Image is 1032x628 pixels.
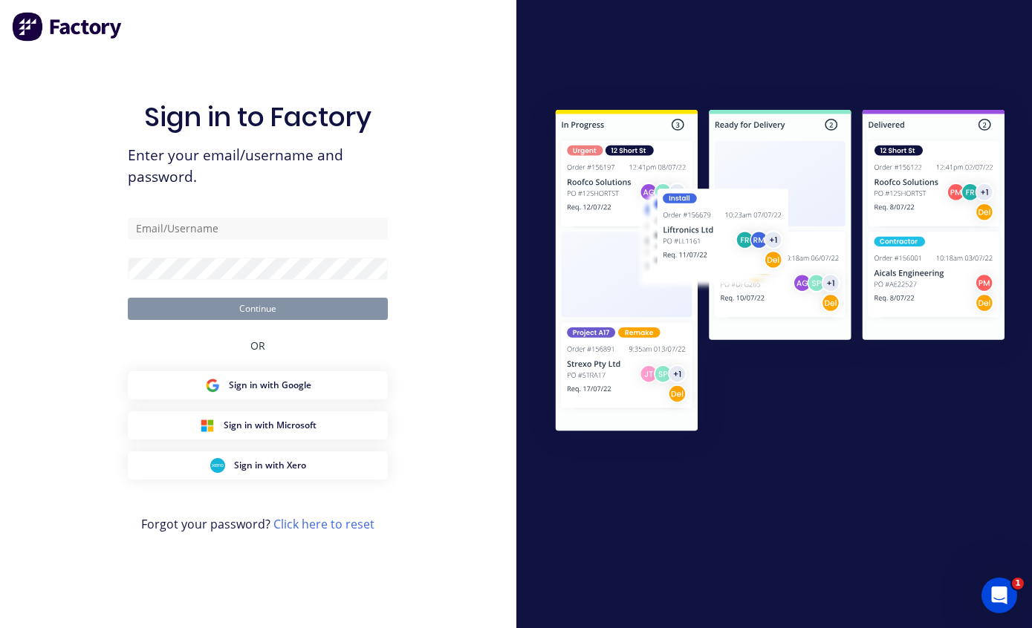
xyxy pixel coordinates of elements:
img: Microsoft Sign in [200,418,215,433]
img: Google Sign in [205,378,220,393]
span: Enter your email/username and password. [128,145,388,188]
span: Sign in with Xero [234,459,306,472]
button: Google Sign inSign in with Google [128,371,388,399]
img: Factory [12,12,123,42]
iframe: Intercom live chat [981,578,1017,613]
input: Email/Username [128,217,388,240]
span: Sign in with Google [229,379,311,392]
h1: Sign in to Factory [144,101,371,133]
div: OR [250,320,265,371]
span: Forgot your password? [141,515,374,533]
span: Sign in with Microsoft [224,419,317,432]
button: Continue [128,298,388,320]
a: Click here to reset [273,516,374,532]
img: Xero Sign in [210,458,225,473]
button: Microsoft Sign inSign in with Microsoft [128,411,388,439]
button: Xero Sign inSign in with Xero [128,451,388,480]
span: 1 [1012,578,1024,589]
